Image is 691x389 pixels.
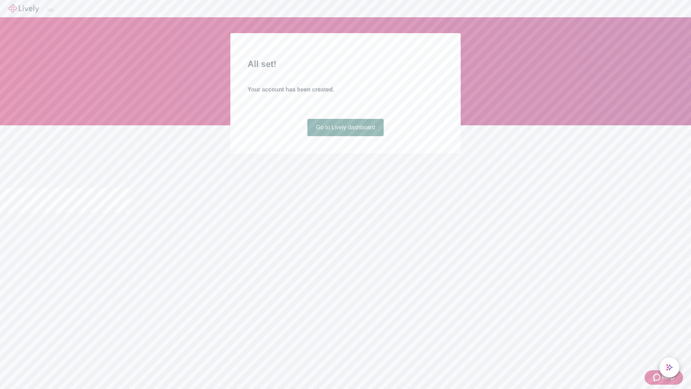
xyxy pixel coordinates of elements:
[653,373,662,382] svg: Zendesk support icon
[248,58,443,71] h2: All set!
[662,373,674,382] span: Help
[666,364,673,371] svg: Lively AI Assistant
[645,370,683,385] button: Zendesk support iconHelp
[248,85,443,94] h4: Your account has been created.
[9,4,39,13] img: Lively
[659,357,679,377] button: chat
[307,119,384,136] a: Go to Lively dashboard
[48,9,53,11] button: Log out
